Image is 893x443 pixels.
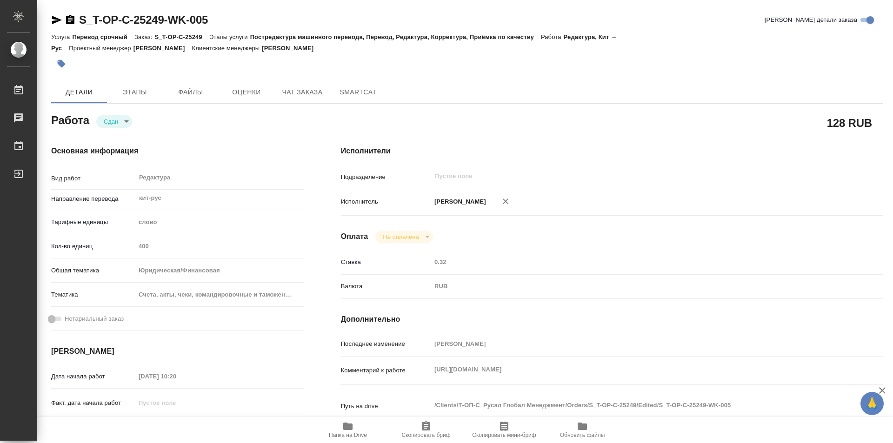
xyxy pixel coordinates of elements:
p: Валюта [341,282,431,291]
div: слово [135,214,304,230]
p: Исполнитель [341,197,431,206]
button: Скопировать мини-бриф [465,417,543,443]
p: Направление перевода [51,194,135,204]
p: Постредактура машинного перевода, Перевод, Редактура, Корректура, Приёмка по качеству [250,33,541,40]
button: Добавить тэг [51,53,72,74]
input: Пустое поле [135,239,304,253]
div: RUB [431,278,838,294]
p: Ставка [341,258,431,267]
a: S_T-OP-C-25249-WK-005 [79,13,208,26]
span: 🙏 [864,394,880,413]
p: Работа [541,33,564,40]
p: Комментарий к работе [341,366,431,375]
div: Счета, акты, чеки, командировочные и таможенные документы [135,287,304,303]
input: Пустое поле [431,255,838,269]
div: Юридическая/Финансовая [135,263,304,278]
span: SmartCat [336,86,380,98]
button: Не оплачена [380,233,421,241]
span: Детали [57,86,101,98]
p: Клиентские менеджеры [192,45,262,52]
h2: Работа [51,111,89,128]
button: Удалить исполнителя [495,191,516,212]
p: Факт. дата начала работ [51,398,135,408]
span: Папка на Drive [329,432,367,438]
textarea: [URL][DOMAIN_NAME] [431,362,838,377]
span: Оценки [224,86,269,98]
h4: Основная информация [51,145,304,157]
span: Скопировать мини-бриф [472,432,536,438]
span: Скопировать бриф [401,432,450,438]
span: Обновить файлы [560,432,605,438]
h2: 128 RUB [827,115,872,131]
input: Пустое поле [434,171,816,182]
p: Вид работ [51,174,135,183]
p: Последнее изменение [341,339,431,349]
p: Тематика [51,290,135,299]
span: Этапы [113,86,157,98]
input: Пустое поле [135,396,217,410]
textarea: /Clients/Т-ОП-С_Русал Глобал Менеджмент/Orders/S_T-OP-C-25249/Edited/S_T-OP-C-25249-WK-005 [431,397,838,413]
button: Папка на Drive [309,417,387,443]
button: Скопировать ссылку [65,14,76,26]
div: Сдан [96,115,132,128]
p: Подразделение [341,172,431,182]
h4: Исполнители [341,145,883,157]
p: Заказ: [134,33,154,40]
span: Чат заказа [280,86,325,98]
p: Путь на drive [341,402,431,411]
button: Скопировать бриф [387,417,465,443]
p: Дата начала работ [51,372,135,381]
input: Пустое поле [431,337,838,350]
button: Скопировать ссылку для ЯМессенджера [51,14,62,26]
p: [PERSON_NAME] [262,45,320,52]
span: Нотариальный заказ [65,314,124,324]
p: Этапы услуги [209,33,250,40]
p: [PERSON_NAME] [431,197,486,206]
p: [PERSON_NAME] [133,45,192,52]
input: Пустое поле [135,370,217,383]
p: Перевод срочный [72,33,134,40]
p: Услуга [51,33,72,40]
p: Проектный менеджер [69,45,133,52]
span: Файлы [168,86,213,98]
p: Кол-во единиц [51,242,135,251]
h4: [PERSON_NAME] [51,346,304,357]
p: Тарифные единицы [51,218,135,227]
button: 🙏 [860,392,884,415]
h4: Оплата [341,231,368,242]
div: Сдан [375,231,433,243]
button: Обновить файлы [543,417,621,443]
h4: Дополнительно [341,314,883,325]
button: Сдан [101,118,121,126]
p: Общая тематика [51,266,135,275]
span: [PERSON_NAME] детали заказа [765,15,857,25]
p: S_T-OP-C-25249 [154,33,209,40]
